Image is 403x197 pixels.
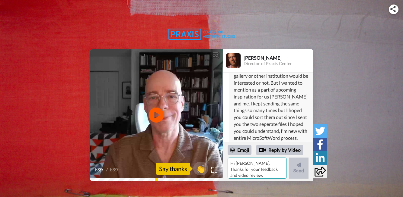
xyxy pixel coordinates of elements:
[106,166,108,174] span: /
[256,145,303,155] div: Reply by Video
[193,162,208,175] button: 👏
[168,29,235,40] img: logo
[94,166,105,174] span: 1:39
[244,61,313,66] div: Director of Praxis Center
[156,163,190,175] div: Say thanks
[244,55,313,61] div: [PERSON_NAME]
[228,145,251,155] div: Emoji
[226,53,241,68] img: Profile Image
[109,166,120,174] span: 1:39
[212,52,219,58] div: CC
[211,167,217,173] img: Full screen
[259,146,266,154] div: Reply by Video
[289,158,309,179] button: Send
[390,6,396,12] img: ic_share.svg
[193,164,208,174] span: 👏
